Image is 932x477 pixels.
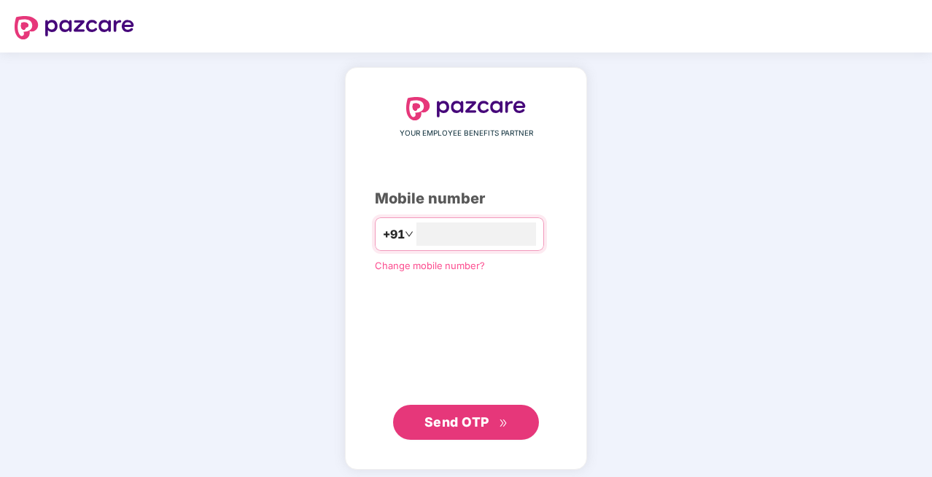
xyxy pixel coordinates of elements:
button: Send OTPdouble-right [393,405,539,440]
span: Send OTP [424,414,489,430]
span: down [405,230,413,238]
img: logo [15,16,134,39]
img: logo [406,97,526,120]
span: double-right [499,419,508,428]
div: Mobile number [375,187,557,210]
span: +91 [383,225,405,244]
span: YOUR EMPLOYEE BENEFITS PARTNER [400,128,533,139]
a: Change mobile number? [375,260,485,271]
